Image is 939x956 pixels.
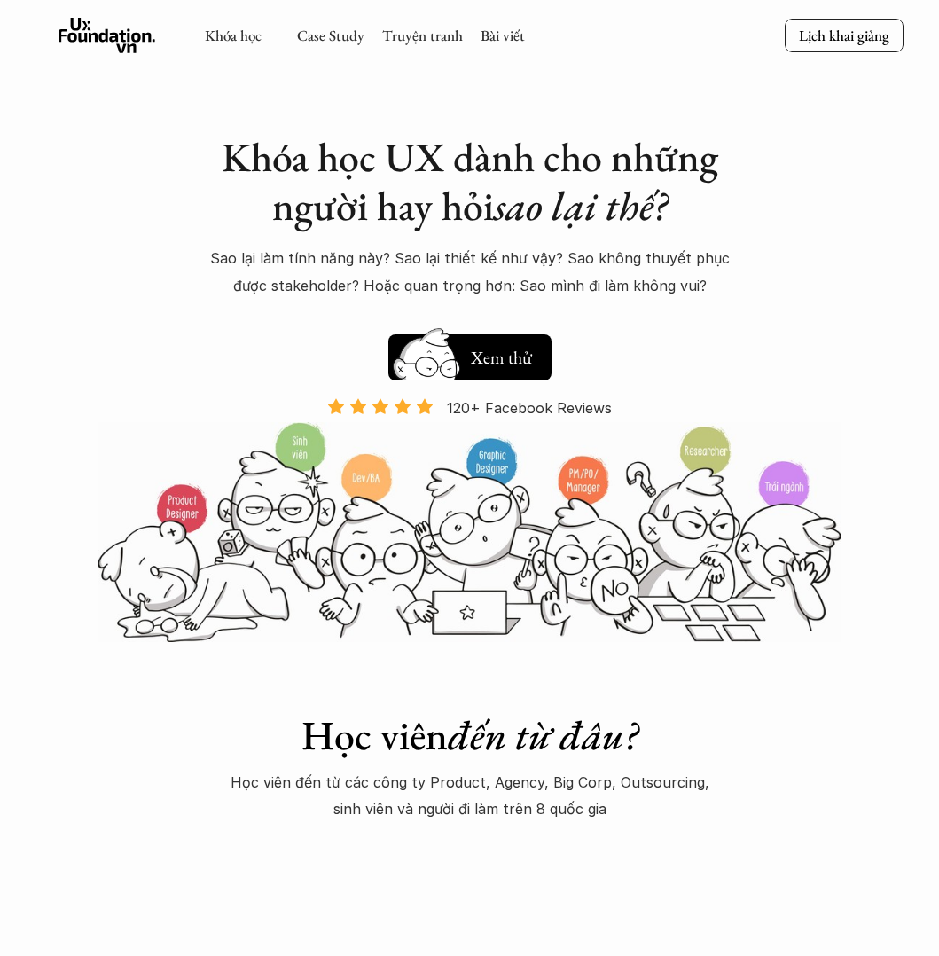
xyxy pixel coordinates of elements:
a: Khóa học [205,26,262,45]
h5: Xem thử [468,345,534,370]
em: đến từ đâu? [448,709,638,762]
p: 120+ Facebook Reviews [447,395,612,421]
em: sao lại thế? [494,179,668,232]
a: Xem thử [388,325,552,380]
p: Học viên đến từ các công ty Product, Agency, Big Corp, Outsourcing, sinh viên và người đi làm trê... [218,769,721,823]
p: Sao lại làm tính năng này? Sao lại thiết kế như vậy? Sao không thuyết phục được stakeholder? Hoặc... [206,245,733,299]
a: Truyện tranh [382,26,463,45]
h1: Học viên [218,711,721,760]
a: Case Study [297,26,364,45]
a: Lịch khai giảng [785,19,904,52]
h1: Khóa học UX dành cho những người hay hỏi [206,133,733,231]
a: Bài viết [481,26,525,45]
p: Lịch khai giảng [799,26,889,45]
